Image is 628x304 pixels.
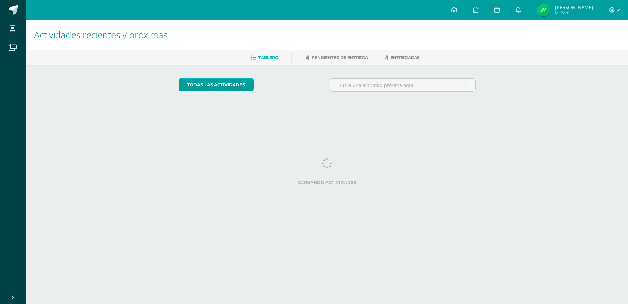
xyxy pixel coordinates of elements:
[555,10,593,15] span: Mi Perfil
[555,4,593,11] span: [PERSON_NAME]
[34,28,168,41] span: Actividades recientes y próximas
[250,52,278,63] a: Tablero
[384,52,420,63] a: Entregadas
[179,78,254,91] a: todas las Actividades
[258,55,278,60] span: Tablero
[330,79,476,91] input: Busca una actividad próxima aquí...
[537,3,550,16] img: 81f31c591e87a8d23e0eb5d554c52c59.png
[305,52,368,63] a: Pendientes de entrega
[179,180,476,185] label: Cargando actividades
[391,55,420,60] span: Entregadas
[312,55,368,60] span: Pendientes de entrega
